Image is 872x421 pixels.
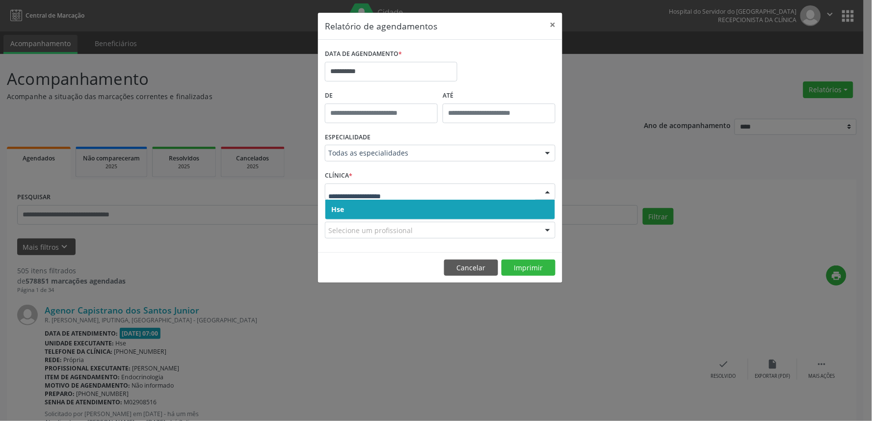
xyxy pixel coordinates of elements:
[325,130,370,145] label: ESPECIALIDADE
[325,88,438,104] label: De
[543,13,562,37] button: Close
[328,148,535,158] span: Todas as especialidades
[328,225,413,236] span: Selecione um profissional
[502,260,555,276] button: Imprimir
[325,168,352,184] label: CLÍNICA
[325,20,437,32] h5: Relatório de agendamentos
[444,260,498,276] button: Cancelar
[443,88,555,104] label: ATÉ
[331,205,344,214] span: Hse
[325,47,402,62] label: DATA DE AGENDAMENTO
